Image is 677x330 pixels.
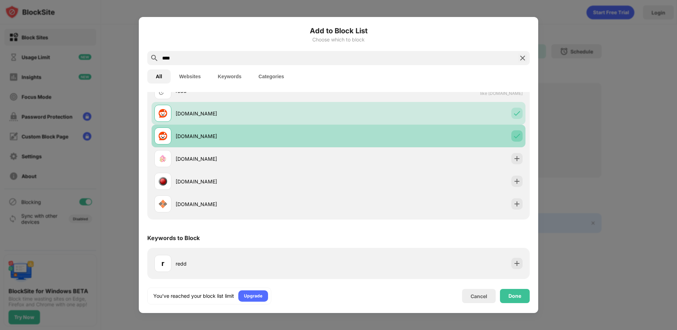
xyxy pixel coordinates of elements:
[147,69,171,84] button: All
[147,234,200,241] div: Keywords to Block
[171,69,209,84] button: Websites
[147,37,530,42] div: Choose which to block
[150,54,159,62] img: search.svg
[176,178,338,185] div: [DOMAIN_NAME]
[161,258,164,269] div: r
[159,177,167,186] img: favicons
[176,110,338,117] div: [DOMAIN_NAME]
[244,292,262,300] div: Upgrade
[471,293,487,299] div: Cancel
[209,69,250,84] button: Keywords
[176,155,338,163] div: [DOMAIN_NAME]
[176,260,338,267] div: redd
[159,200,167,208] img: favicons
[176,200,338,208] div: [DOMAIN_NAME]
[159,132,167,140] img: favicons
[250,69,292,84] button: Categories
[159,154,167,163] img: favicons
[518,54,527,62] img: search-close
[147,25,530,36] h6: Add to Block List
[159,109,167,118] img: favicons
[153,292,234,300] div: You’ve reached your block list limit
[176,132,338,140] div: [DOMAIN_NAME]
[508,293,521,299] div: Done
